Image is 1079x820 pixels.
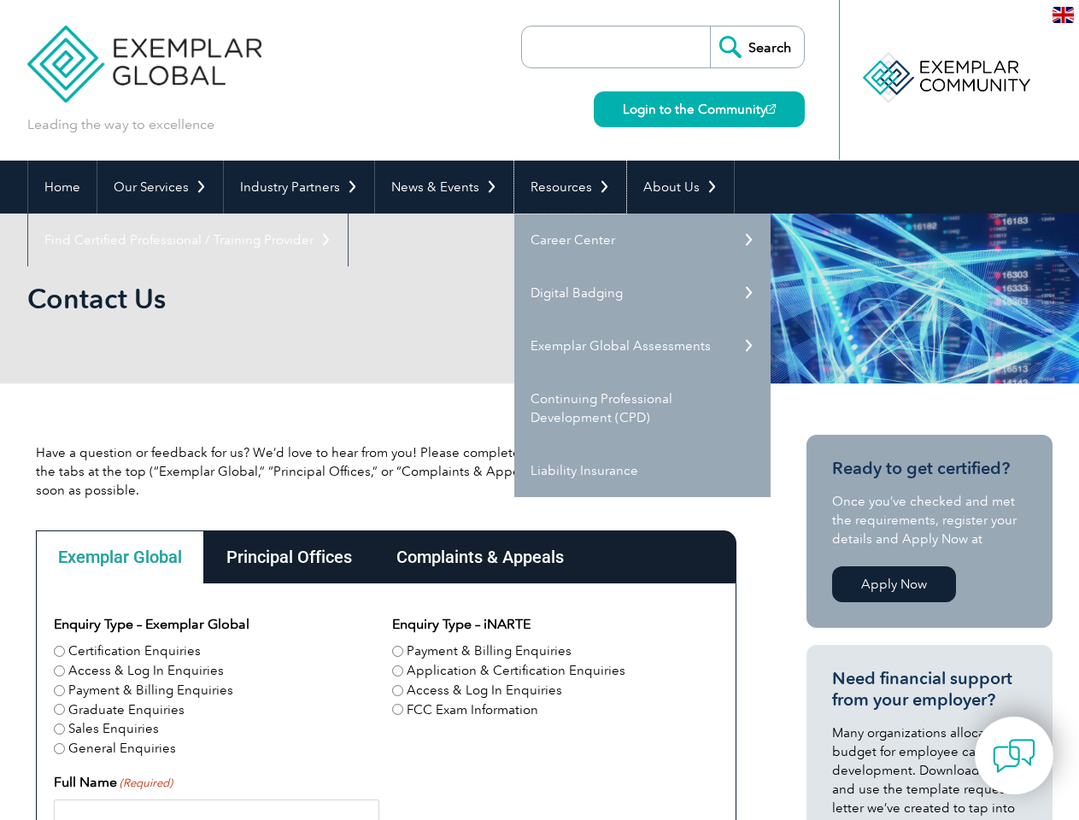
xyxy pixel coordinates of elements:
a: Find Certified Professional / Training Provider [28,214,348,266]
label: General Enquiries [68,739,176,758]
label: Application & Certification Enquiries [407,661,625,681]
a: Apply Now [832,566,956,602]
input: Search [710,26,804,67]
h1: Contact Us [27,282,683,315]
label: Access & Log In Enquiries [68,661,224,681]
a: Exemplar Global Assessments [514,319,771,372]
a: About Us [627,161,734,214]
a: Liability Insurance [514,444,771,497]
label: FCC Exam Information [407,700,538,720]
p: Leading the way to excellence [27,115,214,134]
p: Once you’ve checked and met the requirements, register your details and Apply Now at [832,492,1027,548]
a: News & Events [375,161,513,214]
a: Digital Badging [514,266,771,319]
a: Industry Partners [224,161,374,214]
label: Sales Enquiries [68,719,159,739]
div: Exemplar Global [36,530,204,583]
label: Payment & Billing Enquiries [68,681,233,700]
h3: Need financial support from your employer? [832,668,1027,711]
a: Resources [514,161,626,214]
legend: Enquiry Type – Exemplar Global [54,614,249,635]
label: Full Name [54,772,173,793]
img: open_square.png [766,104,776,114]
a: Home [28,161,97,214]
div: Complaints & Appeals [374,530,586,583]
a: Continuing Professional Development (CPD) [514,372,771,444]
span: (Required) [118,775,173,792]
img: contact-chat.png [993,735,1035,777]
h3: Ready to get certified? [832,458,1027,479]
a: Login to the Community [594,91,805,127]
label: Certification Enquiries [68,641,201,661]
label: Payment & Billing Enquiries [407,641,572,661]
legend: Enquiry Type – iNARTE [392,614,531,635]
div: Principal Offices [204,530,374,583]
label: Graduate Enquiries [68,700,185,720]
p: Have a question or feedback for us? We’d love to hear from you! Please complete the form below by... [36,443,736,500]
img: en [1053,7,1074,23]
a: Our Services [97,161,223,214]
a: Career Center [514,214,771,266]
label: Access & Log In Enquiries [407,681,562,700]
